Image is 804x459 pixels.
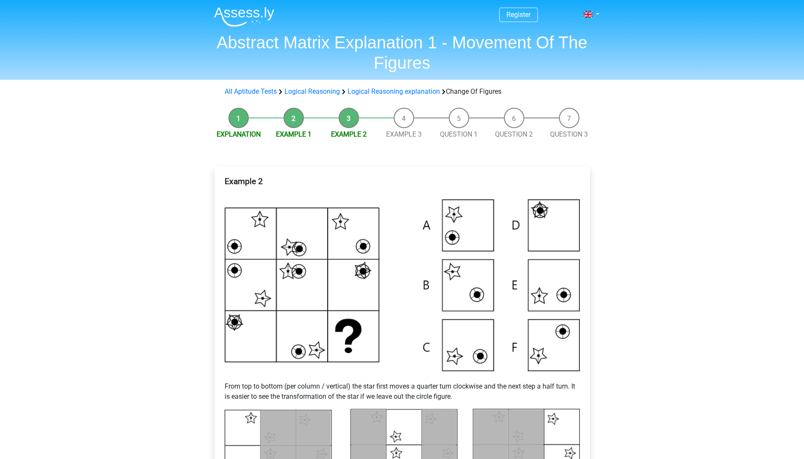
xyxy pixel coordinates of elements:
[348,87,440,95] a: Logical Reasoning explanation
[495,130,533,138] a: Question 2
[331,130,367,138] a: Example 2
[207,32,597,73] h1: Abstract Matrix Explanation 1 - Movement Of The Figures
[440,130,478,138] a: Question 1
[225,199,580,371] img: Voorbeeld3.png
[214,7,274,27] img: Assessly
[225,371,580,402] p: From top to bottom (per column / vertical) the star first moves a quarter turn clockwise and the ...
[506,11,531,19] a: Register
[386,130,422,138] a: Example 3
[225,87,277,95] a: All Aptitude Tests
[276,130,312,138] a: Example 1
[550,130,588,138] a: Question 3
[225,176,263,186] b: Example 2
[221,87,583,97] div: Change Of Figures
[284,87,340,95] a: Logical Reasoning
[217,130,261,138] a: Explanation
